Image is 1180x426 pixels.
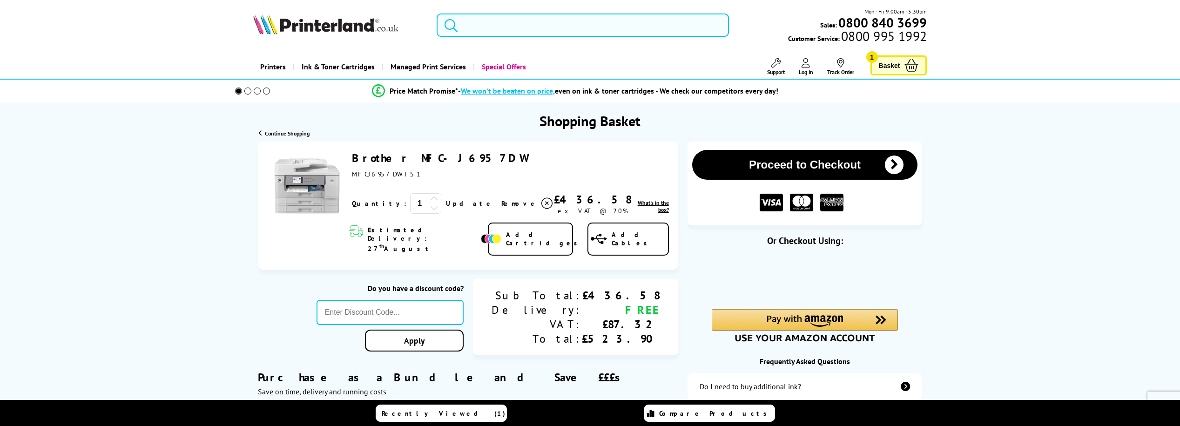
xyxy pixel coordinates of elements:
[317,284,464,293] div: Do you have a discount code?
[259,130,310,137] a: Continue Shopping
[302,55,375,79] span: Ink & Toner Cartridges
[501,199,538,208] span: Remove
[820,194,843,212] img: American Express
[253,14,425,36] a: Printerland Logo
[272,151,342,221] img: Brother MFC-J6957DW
[382,409,506,418] span: Recently Viewed (1)
[827,58,854,75] a: Track Order
[767,58,785,75] a: Support
[461,86,555,95] span: We won’t be beaten on price,
[492,303,582,317] div: Delivery:
[539,112,641,130] h1: Shopping Basket
[368,226,479,253] span: Estimated Delivery: 27 August
[492,288,582,303] div: Sub Total:
[866,51,878,63] span: 1
[700,382,801,391] div: Do I need to buy additional ink?
[837,18,927,27] a: 0800 840 3699
[688,373,923,399] a: additional-ink
[612,230,668,247] span: Add Cables
[582,288,660,303] div: £436.58
[820,20,837,29] span: Sales:
[688,357,923,366] div: Frequently Asked Questions
[712,262,898,283] iframe: PayPal
[879,59,900,72] span: Basket
[840,32,927,41] span: 0800 995 1992
[376,405,507,422] a: Recently Viewed (1)
[864,7,927,16] span: Mon - Fri 9:00am - 5:30pm
[317,300,464,325] input: Enter Discount Code...
[582,331,660,346] div: £523.90
[458,86,778,95] div: - even on ink & toner cartridges - We check our competitors every day!
[659,409,772,418] span: Compare Products
[582,317,660,331] div: £87.32
[506,230,582,247] span: Add Cartridges
[352,170,421,178] span: MFCJ6957DWTS1
[253,14,398,34] img: Printerland Logo
[644,405,775,422] a: Compare Products
[492,317,582,331] div: VAT:
[365,330,464,352] a: Apply
[631,199,669,213] a: lnk_inthebox
[799,58,813,75] a: Log In
[799,68,813,75] span: Log In
[265,130,310,137] span: Continue Shopping
[481,234,501,243] img: Add Cartridges
[788,32,927,43] span: Customer Service:
[382,55,473,79] a: Managed Print Services
[692,150,918,180] button: Proceed to Checkout
[838,14,927,31] b: 0800 840 3699
[554,192,631,207] div: £436.58
[870,55,927,75] a: Basket 1
[446,199,494,208] a: Update
[501,196,554,210] a: Delete item from your basket
[258,356,678,396] div: Purchase as a Bundle and Save £££s
[253,55,293,79] a: Printers
[379,243,384,250] sup: th
[352,151,527,165] a: Brother MFC-J6957DW
[767,68,785,75] span: Support
[390,86,458,95] span: Price Match Promise*
[223,83,929,99] li: modal_Promise
[293,55,382,79] a: Ink & Toner Cartridges
[473,55,533,79] a: Special Offers
[558,207,628,215] span: ex VAT @ 20%
[760,194,783,212] img: VISA
[688,235,923,247] div: Or Checkout Using:
[790,194,813,212] img: MASTER CARD
[492,331,582,346] div: Total:
[638,199,669,213] span: What's in the box?
[582,303,660,317] div: FREE
[352,199,406,208] span: Quantity:
[258,387,678,396] div: Save on time, delivery and running costs
[712,309,898,342] div: Amazon Pay - Use your Amazon account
